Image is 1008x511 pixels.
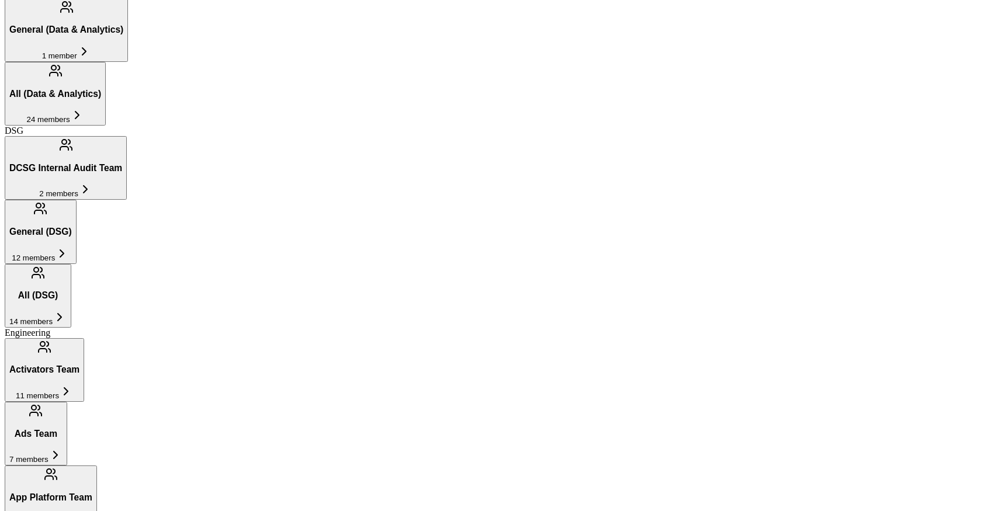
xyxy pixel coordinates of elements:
[12,253,55,262] span: 12 members
[5,264,71,328] button: All (DSG)14 members
[9,364,79,375] h3: Activators Team
[9,163,122,173] h3: DCSG Internal Audit Team
[9,317,53,326] span: 14 members
[9,429,63,439] h3: Ads Team
[5,126,23,135] span: DSG
[5,402,67,465] button: Ads Team7 members
[5,62,106,126] button: All (Data & Analytics)24 members
[5,200,77,263] button: General (DSG)12 members
[42,51,77,60] span: 1 member
[9,89,101,99] h3: All (Data & Analytics)
[9,290,67,301] h3: All (DSG)
[5,136,127,200] button: DCSG Internal Audit Team2 members
[9,455,49,464] span: 7 members
[9,25,123,35] h3: General (Data & Analytics)
[9,227,72,237] h3: General (DSG)
[5,328,50,338] span: Engineering
[16,391,59,400] span: 11 members
[5,338,84,402] button: Activators Team11 members
[27,115,70,124] span: 24 members
[9,492,92,503] h3: App Platform Team
[39,189,78,198] span: 2 members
